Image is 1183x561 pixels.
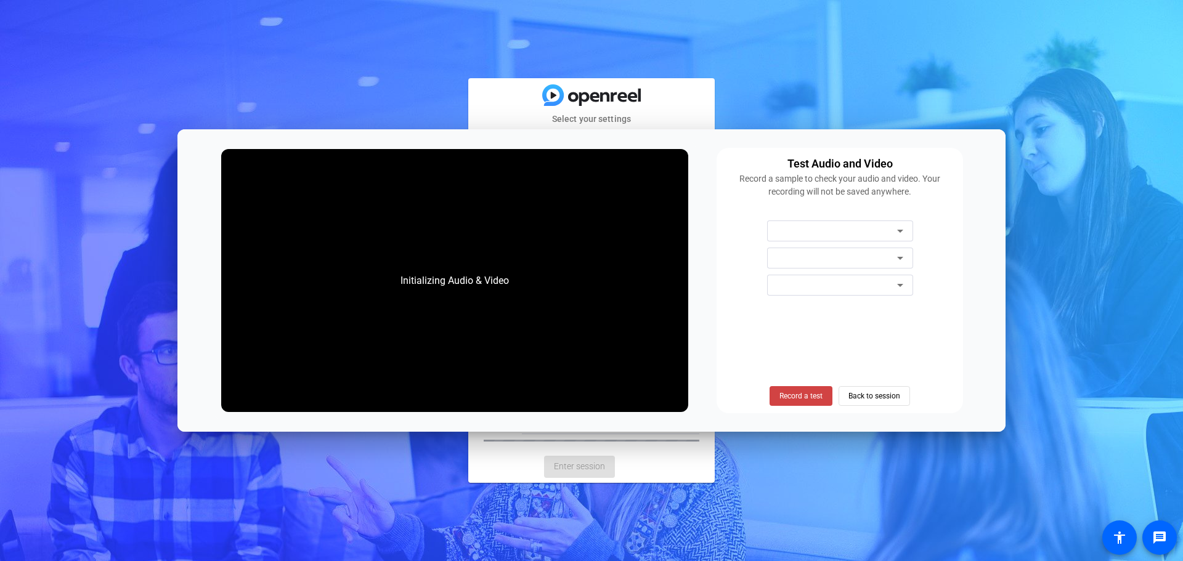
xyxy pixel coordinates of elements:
mat-icon: message [1152,530,1167,545]
img: blue-gradient.svg [542,84,641,106]
span: Back to session [848,384,900,408]
button: Back to session [839,386,910,406]
span: Record a test [779,390,823,402]
mat-icon: accessibility [1112,530,1127,545]
div: Test Audio and Video [787,155,893,172]
mat-card-subtitle: Select your settings [468,112,715,126]
button: Record a test [770,386,832,406]
div: Initializing Audio & Video [388,261,521,301]
div: Record a sample to check your audio and video. Your recording will not be saved anywhere. [724,172,956,198]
